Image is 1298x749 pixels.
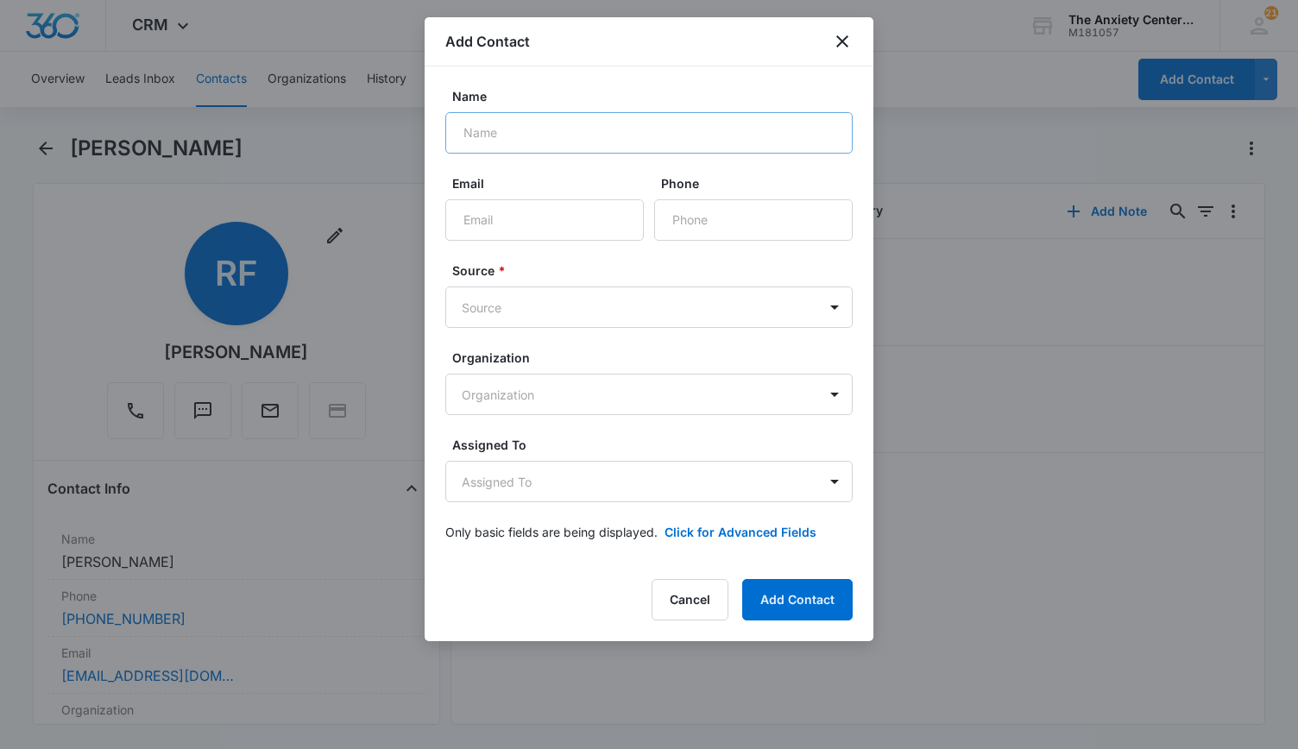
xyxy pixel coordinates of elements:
label: Email [452,174,651,192]
button: Add Contact [742,579,853,620]
input: Name [445,112,853,154]
button: Cancel [652,579,728,620]
label: Phone [661,174,860,192]
input: Email [445,199,644,241]
p: Only basic fields are being displayed. [445,523,658,541]
button: Click for Advanced Fields [665,523,816,541]
input: Phone [654,199,853,241]
label: Source [452,261,860,280]
label: Assigned To [452,436,860,454]
h1: Add Contact [445,31,530,52]
label: Name [452,87,860,105]
button: close [832,31,853,52]
label: Organization [452,349,860,367]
